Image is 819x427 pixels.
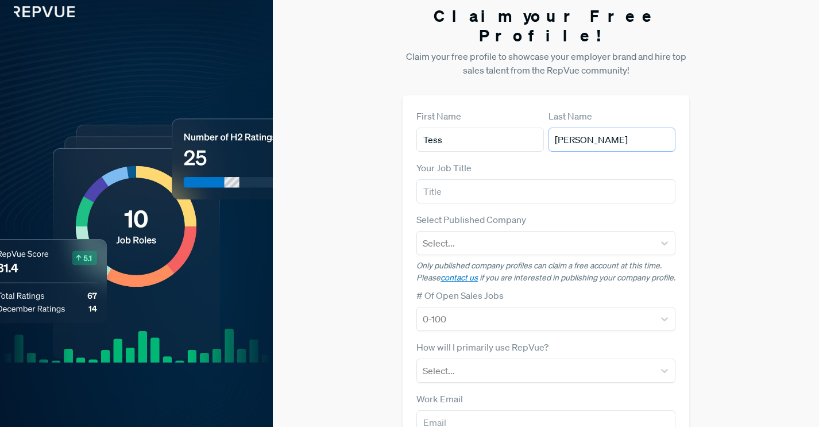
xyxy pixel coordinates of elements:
input: Last Name [548,128,676,152]
label: Select Published Company [416,213,526,226]
label: Last Name [548,109,592,123]
label: First Name [416,109,461,123]
label: # Of Open Sales Jobs [416,288,504,302]
input: Title [416,179,675,203]
label: Work Email [416,392,463,406]
p: Claim your free profile to showcase your employer brand and hire top sales talent from the RepVue... [403,49,689,77]
label: How will I primarily use RepVue? [416,340,548,354]
p: Only published company profiles can claim a free account at this time. Please if you are interest... [416,260,675,284]
a: contact us [441,272,478,283]
label: Your Job Title [416,161,472,175]
h3: Claim your Free Profile! [403,6,689,45]
input: First Name [416,128,544,152]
